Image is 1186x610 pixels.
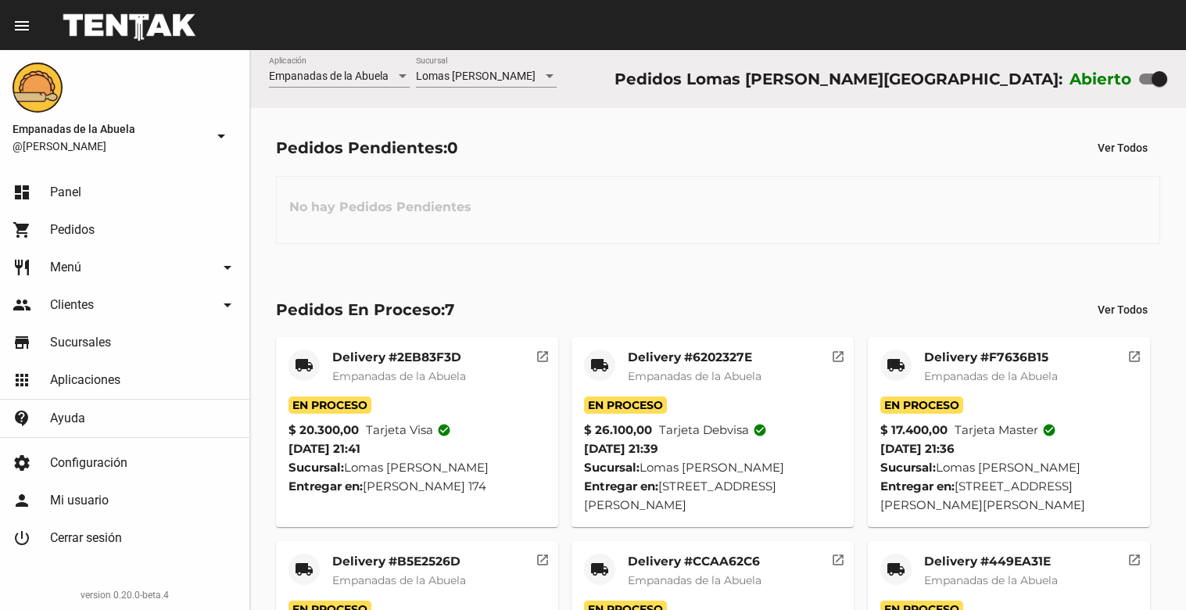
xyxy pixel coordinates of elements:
[584,479,658,493] strong: Entregar en:
[753,423,767,437] mat-icon: check_circle
[50,222,95,238] span: Pedidos
[13,529,31,547] mat-icon: power_settings_new
[13,491,31,510] mat-icon: person
[924,369,1058,383] span: Empanadas de la Abuela
[276,135,458,160] div: Pedidos Pendientes:
[584,460,640,475] strong: Sucursal:
[887,356,905,375] mat-icon: local_shipping
[332,350,466,365] mat-card-title: Delivery #2EB83F3D
[536,551,550,565] mat-icon: open_in_new
[887,560,905,579] mat-icon: local_shipping
[269,70,389,82] span: Empanadas de la Abuela
[1070,66,1132,91] label: Abierto
[13,296,31,314] mat-icon: people
[13,333,31,352] mat-icon: store
[332,573,466,587] span: Empanadas de la Abuela
[880,479,955,493] strong: Entregar en:
[276,297,454,322] div: Pedidos En Proceso:
[628,554,761,569] mat-card-title: Delivery #CCAA62C6
[288,460,344,475] strong: Sucursal:
[584,477,841,515] div: [STREET_ADDRESS][PERSON_NAME]
[628,369,761,383] span: Empanadas de la Abuela
[880,458,1138,477] div: Lomas [PERSON_NAME]
[1127,347,1141,361] mat-icon: open_in_new
[13,16,31,35] mat-icon: menu
[880,421,948,440] strong: $ 17.400,00
[218,296,237,314] mat-icon: arrow_drop_down
[659,421,767,440] span: Tarjeta debvisa
[13,258,31,277] mat-icon: restaurant
[50,455,127,471] span: Configuración
[1098,142,1148,154] span: Ver Todos
[50,335,111,350] span: Sucursales
[13,120,206,138] span: Empanadas de la Abuela
[924,573,1058,587] span: Empanadas de la Abuela
[13,63,63,113] img: f0136945-ed32-4f7c-91e3-a375bc4bb2c5.png
[50,260,81,275] span: Menú
[416,70,536,82] span: Lomas [PERSON_NAME]
[584,396,667,414] span: En Proceso
[880,460,936,475] strong: Sucursal:
[447,138,458,157] span: 0
[955,421,1056,440] span: Tarjeta master
[13,221,31,239] mat-icon: shopping_cart
[13,183,31,202] mat-icon: dashboard
[880,441,955,456] span: [DATE] 21:36
[831,551,845,565] mat-icon: open_in_new
[13,587,237,603] div: version 0.20.0-beta.4
[880,396,963,414] span: En Proceso
[584,421,652,440] strong: $ 26.100,00
[584,458,841,477] div: Lomas [PERSON_NAME]
[13,454,31,472] mat-icon: settings
[288,421,359,440] strong: $ 20.300,00
[1120,547,1170,594] iframe: chat widget
[288,441,360,456] span: [DATE] 21:41
[614,66,1062,91] div: Pedidos Lomas [PERSON_NAME][GEOGRAPHIC_DATA]:
[288,477,546,496] div: [PERSON_NAME] 174
[1042,423,1056,437] mat-icon: check_circle
[288,458,546,477] div: Lomas [PERSON_NAME]
[831,347,845,361] mat-icon: open_in_new
[218,258,237,277] mat-icon: arrow_drop_down
[50,530,122,546] span: Cerrar sesión
[590,560,609,579] mat-icon: local_shipping
[295,356,314,375] mat-icon: local_shipping
[445,300,454,319] span: 7
[212,127,231,145] mat-icon: arrow_drop_down
[332,369,466,383] span: Empanadas de la Abuela
[332,554,466,569] mat-card-title: Delivery #B5E2526D
[880,477,1138,515] div: [STREET_ADDRESS][PERSON_NAME][PERSON_NAME]
[288,396,371,414] span: En Proceso
[295,560,314,579] mat-icon: local_shipping
[1098,303,1148,316] span: Ver Todos
[50,185,81,200] span: Panel
[924,554,1058,569] mat-card-title: Delivery #449EA31E
[50,411,85,426] span: Ayuda
[50,297,94,313] span: Clientes
[536,347,550,361] mat-icon: open_in_new
[366,421,451,440] span: Tarjeta visa
[13,409,31,428] mat-icon: contact_support
[288,479,363,493] strong: Entregar en:
[277,184,484,231] h3: No hay Pedidos Pendientes
[13,371,31,389] mat-icon: apps
[590,356,609,375] mat-icon: local_shipping
[437,423,451,437] mat-icon: check_circle
[628,573,761,587] span: Empanadas de la Abuela
[1085,296,1160,324] button: Ver Todos
[50,493,109,508] span: Mi usuario
[924,350,1058,365] mat-card-title: Delivery #F7636B15
[13,138,206,154] span: @[PERSON_NAME]
[1085,134,1160,162] button: Ver Todos
[50,372,120,388] span: Aplicaciones
[584,441,658,456] span: [DATE] 21:39
[628,350,761,365] mat-card-title: Delivery #6202327E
